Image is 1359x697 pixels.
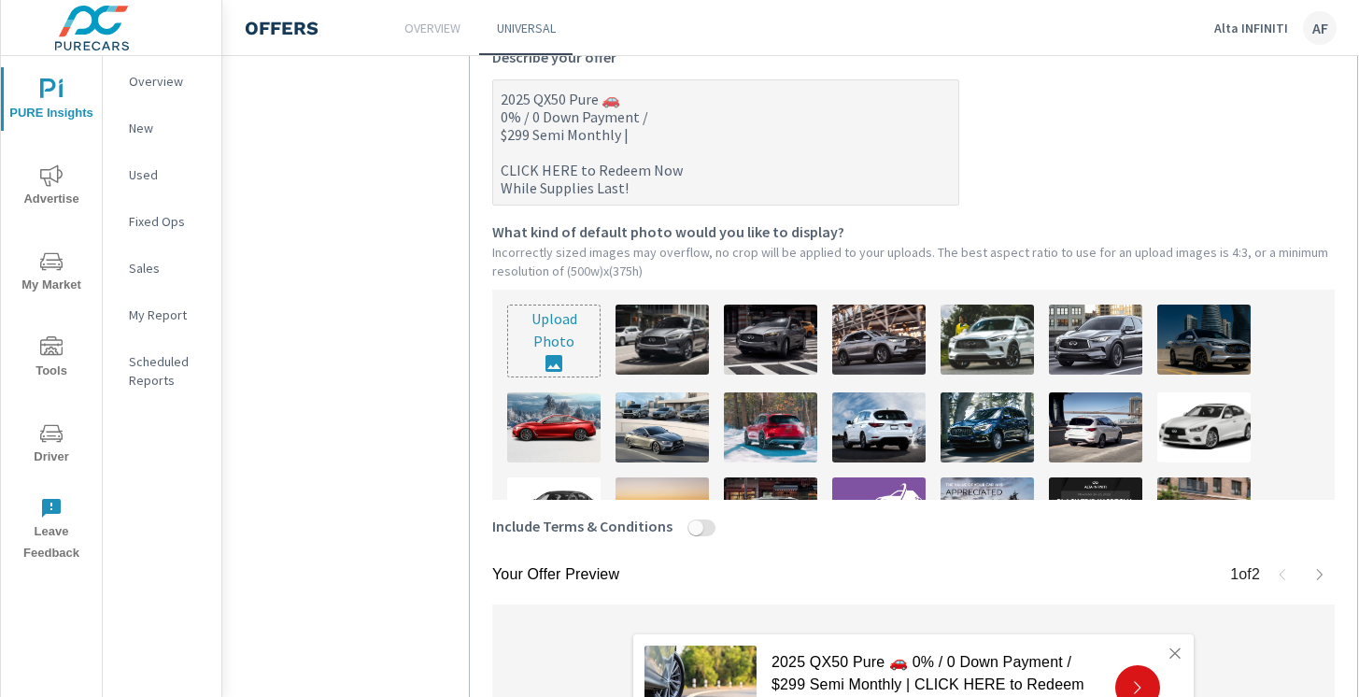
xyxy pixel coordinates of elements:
[129,165,206,184] p: Used
[492,515,672,537] span: Include Terms & Conditions
[724,392,817,462] img: description
[129,306,206,324] p: My Report
[7,164,96,210] span: Advertise
[492,243,1335,280] p: Incorrectly sized images may overflow, no crop will be applied to your uploads. The best aspect r...
[507,477,601,548] img: description
[7,336,96,382] span: Tools
[832,477,926,548] img: description
[724,305,817,375] img: description
[1157,305,1251,375] img: description
[1049,392,1142,462] img: description
[129,119,206,137] p: New
[724,477,817,548] img: description
[941,305,1034,375] img: description
[941,477,1034,548] img: description
[497,19,556,37] p: Universal
[832,392,926,462] img: description
[1049,477,1142,548] img: description
[103,348,221,394] div: Scheduled Reports
[1303,11,1337,45] div: AF
[404,19,460,37] p: Overview
[103,161,221,189] div: Used
[103,67,221,95] div: Overview
[7,78,96,124] span: PURE Insights
[1214,20,1288,36] p: Alta INFINITI
[492,46,616,68] span: Describe your offer
[129,259,206,277] p: Sales
[1157,392,1251,462] img: description
[103,207,221,235] div: Fixed Ops
[507,392,601,462] img: description
[129,212,206,231] p: Fixed Ops
[1,56,102,572] div: nav menu
[129,352,206,390] p: Scheduled Reports
[103,114,221,142] div: New
[493,83,958,205] textarea: Describe your offer
[129,72,206,91] p: Overview
[7,250,96,296] span: My Market
[1049,305,1142,375] img: description
[103,301,221,329] div: My Report
[1230,563,1260,586] p: 1 of 2
[492,220,844,243] span: What kind of default photo would you like to display?
[688,519,703,536] button: Include Terms & Conditions
[616,392,709,462] img: description
[103,254,221,282] div: Sales
[616,477,709,548] img: description
[7,422,96,468] span: Driver
[1157,477,1251,548] img: description
[832,305,926,375] img: description
[492,563,619,586] p: Your Offer Preview
[941,392,1034,462] img: description
[245,17,319,39] h4: Offers
[7,497,96,564] span: Leave Feedback
[616,305,709,375] img: description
